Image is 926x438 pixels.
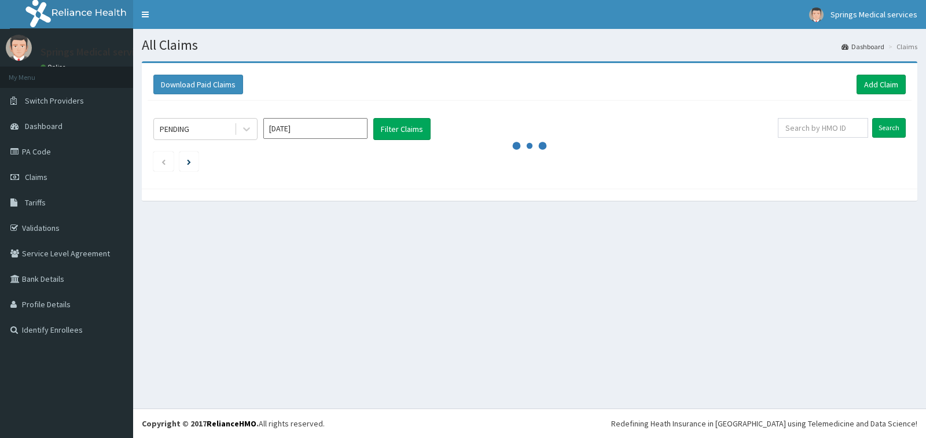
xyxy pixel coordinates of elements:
[778,118,869,138] input: Search by HMO ID
[133,408,926,438] footer: All rights reserved.
[142,418,259,429] strong: Copyright © 2017 .
[263,118,368,139] input: Select Month and Year
[41,63,68,71] a: Online
[872,118,906,138] input: Search
[6,35,32,61] img: User Image
[809,8,824,22] img: User Image
[611,418,917,429] div: Redefining Heath Insurance in [GEOGRAPHIC_DATA] using Telemedicine and Data Science!
[160,123,189,135] div: PENDING
[25,197,46,208] span: Tariffs
[207,418,256,429] a: RelianceHMO
[885,42,917,51] li: Claims
[153,75,243,94] button: Download Paid Claims
[857,75,906,94] a: Add Claim
[842,42,884,51] a: Dashboard
[25,121,63,131] span: Dashboard
[142,38,917,53] h1: All Claims
[831,9,917,20] span: Springs Medical services
[512,128,547,163] svg: audio-loading
[25,95,84,106] span: Switch Providers
[373,118,431,140] button: Filter Claims
[25,172,47,182] span: Claims
[187,156,191,167] a: Next page
[161,156,166,167] a: Previous page
[41,47,150,57] p: Springs Medical services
